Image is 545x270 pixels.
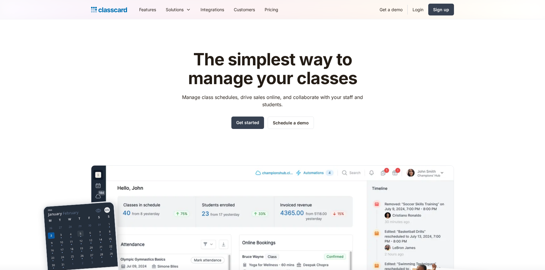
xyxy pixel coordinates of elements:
[268,117,314,129] a: Schedule a demo
[166,6,184,13] div: Solutions
[428,4,454,15] a: Sign up
[177,50,369,87] h1: The simplest way to manage your classes
[231,117,264,129] a: Get started
[177,94,369,108] p: Manage class schedules, drive sales online, and collaborate with your staff and students.
[375,3,407,16] a: Get a demo
[433,6,449,13] div: Sign up
[408,3,428,16] a: Login
[91,5,127,14] a: Logo
[134,3,161,16] a: Features
[196,3,229,16] a: Integrations
[260,3,283,16] a: Pricing
[229,3,260,16] a: Customers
